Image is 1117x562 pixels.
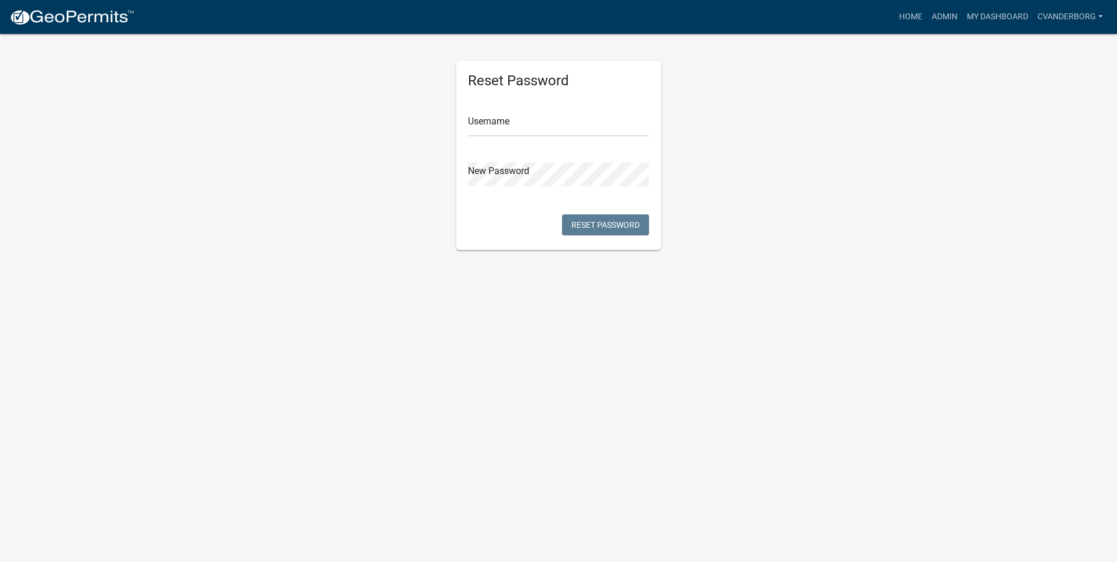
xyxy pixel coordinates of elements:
[468,72,649,89] h5: Reset Password
[1033,6,1108,28] a: cvanderborg
[562,214,649,235] button: Reset Password
[927,6,962,28] a: Admin
[962,6,1033,28] a: My Dashboard
[894,6,927,28] a: Home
